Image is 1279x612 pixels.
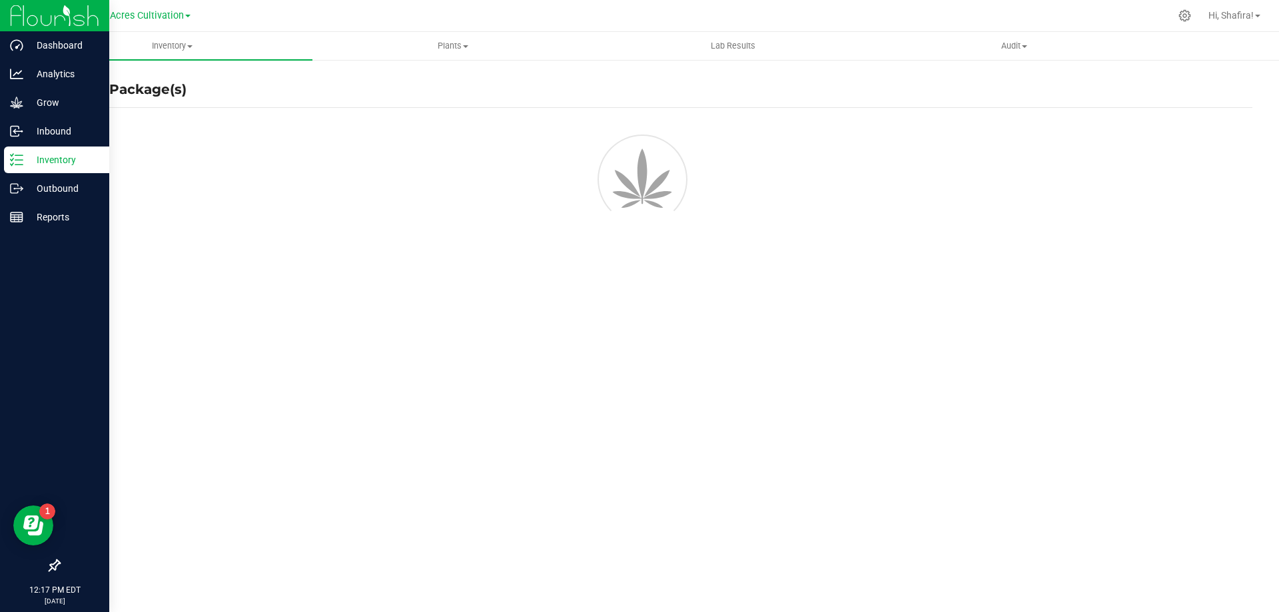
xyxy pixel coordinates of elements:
[312,32,593,60] a: Plants
[39,503,55,519] iframe: Resource center unread badge
[81,10,184,21] span: Green Acres Cultivation
[10,210,23,224] inline-svg: Reports
[23,152,103,168] p: Inventory
[593,32,873,60] a: Lab Results
[6,584,103,596] p: 12:17 PM EDT
[10,39,23,52] inline-svg: Dashboard
[10,67,23,81] inline-svg: Analytics
[313,40,592,52] span: Plants
[32,40,312,52] span: Inventory
[13,505,53,545] iframe: Resource center
[10,153,23,166] inline-svg: Inventory
[23,209,103,225] p: Reports
[10,96,23,109] inline-svg: Grow
[6,596,103,606] p: [DATE]
[10,182,23,195] inline-svg: Outbound
[10,125,23,138] inline-svg: Inbound
[875,40,1154,52] span: Audit
[32,32,312,60] a: Inventory
[59,80,187,99] h4: Create Package(s)
[23,37,103,53] p: Dashboard
[23,123,103,139] p: Inbound
[23,95,103,111] p: Grow
[1208,10,1254,21] span: Hi, Shafira!
[693,40,773,52] span: Lab Results
[23,180,103,196] p: Outbound
[1176,9,1193,22] div: Manage settings
[874,32,1154,60] a: Audit
[23,66,103,82] p: Analytics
